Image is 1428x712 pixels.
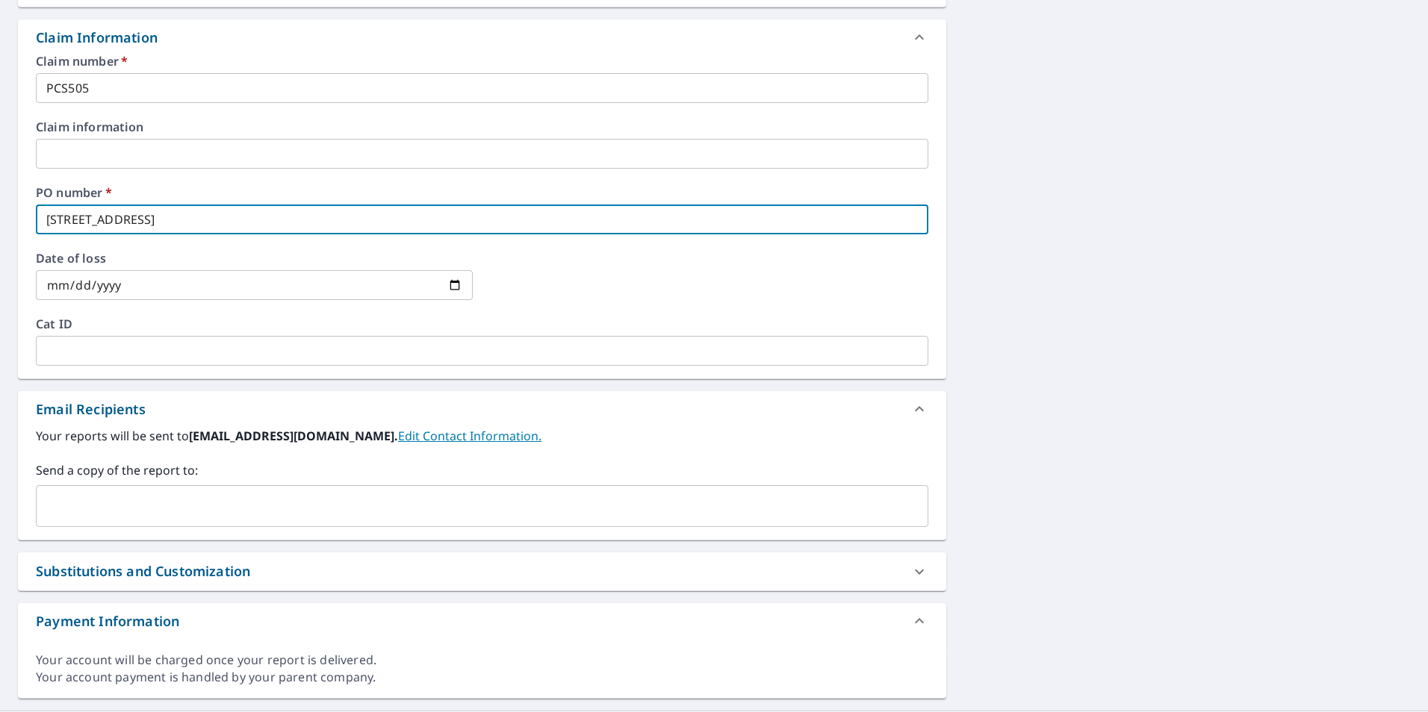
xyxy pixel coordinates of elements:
label: Cat ID [36,318,928,330]
label: Your reports will be sent to [36,427,928,445]
div: Payment Information [36,611,179,631]
label: PO number [36,187,928,199]
b: [EMAIL_ADDRESS][DOMAIN_NAME]. [189,428,398,444]
div: Substitutions and Customization [18,552,946,590]
div: Email Recipients [18,391,946,427]
div: Payment Information [18,603,946,639]
label: Date of loss [36,252,473,264]
div: Claim Information [36,28,158,48]
div: Your account will be charged once your report is delivered. [36,652,928,669]
label: Claim information [36,121,928,133]
div: Substitutions and Customization [36,561,250,581]
div: Email Recipients [36,399,146,419]
div: Claim Information [18,19,946,55]
div: Your account payment is handled by your parent company. [36,669,928,686]
label: Send a copy of the report to: [36,461,928,479]
label: Claim number [36,55,928,67]
a: EditContactInfo [398,428,541,444]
